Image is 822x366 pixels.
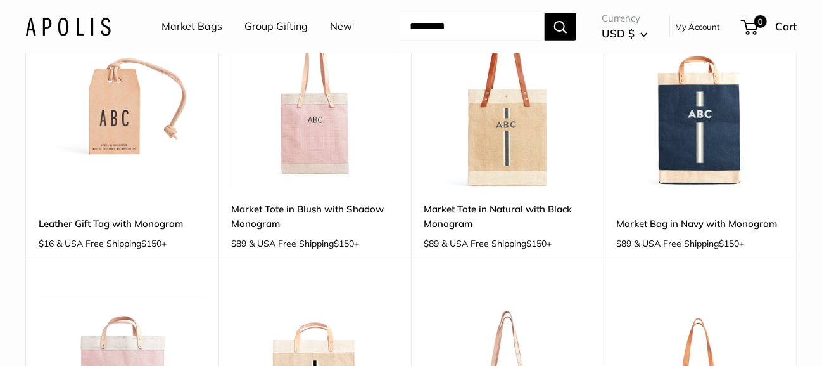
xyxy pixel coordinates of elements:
span: & USA Free Shipping + [249,239,359,248]
img: description_Make it yours with custom printed text [39,22,206,189]
span: $16 [39,238,54,249]
span: $150 [334,238,354,249]
a: 0 Cart [742,16,797,37]
span: $150 [141,238,161,249]
button: Search [545,13,576,41]
a: Group Gifting [244,17,308,36]
img: Market Bag in Navy with Monogram [616,22,783,189]
a: description_Make it yours with custom printed textdescription_3mm thick, vegetable tanned America... [39,22,206,189]
img: Apolis [25,17,111,36]
span: & USA Free Shipping + [441,239,552,248]
a: Market Tote in Natural with Black Monogram [424,202,591,232]
a: Market Bags [161,17,222,36]
a: My Account [675,19,720,34]
a: Leather Gift Tag with Monogram [39,216,206,231]
img: description_Make it yours with custom monogram printed text. [424,22,591,189]
a: description_Make it yours with custom monogram printed text.Market Tote in Natural with Black Mon... [424,22,591,189]
span: $89 [616,238,631,249]
span: & USA Free Shipping + [634,239,744,248]
a: Market Bag in Navy with Monogram [616,216,783,231]
span: USD $ [602,27,635,40]
a: New [330,17,352,36]
img: Market Tote in Blush with Shadow Monogram [231,22,398,189]
span: Cart [775,20,797,33]
a: Market Tote in Blush with Shadow MonogramMarket Tote in Blush with Shadow Monogram [231,22,398,189]
span: $89 [231,238,246,249]
span: $89 [424,238,439,249]
button: USD $ [602,23,648,44]
span: $150 [719,238,739,249]
span: & USA Free Shipping + [56,239,167,248]
span: $150 [526,238,547,249]
a: Market Tote in Blush with Shadow Monogram [231,202,398,232]
span: 0 [754,15,767,28]
a: Market Bag in Navy with MonogramMarket Bag in Navy with Monogram [616,22,783,189]
span: Currency [602,10,648,27]
input: Search... [400,13,545,41]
